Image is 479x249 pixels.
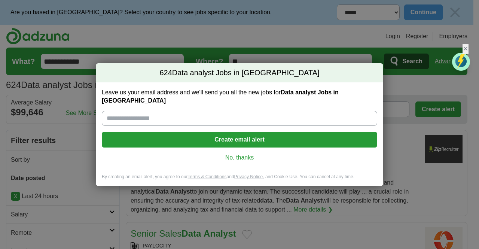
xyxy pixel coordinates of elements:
[102,132,377,148] button: Create email alert
[187,174,226,179] a: Terms & Conditions
[102,88,377,105] label: Leave us your email address and we'll send you all the new jobs for
[159,68,172,78] span: 624
[108,154,371,162] a: No, thanks
[96,63,383,83] h2: Data analyst Jobs in [GEOGRAPHIC_DATA]
[234,174,263,179] a: Privacy Notice
[96,174,383,186] div: By creating an email alert, you agree to our and , and Cookie Use. You can cancel at any time.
